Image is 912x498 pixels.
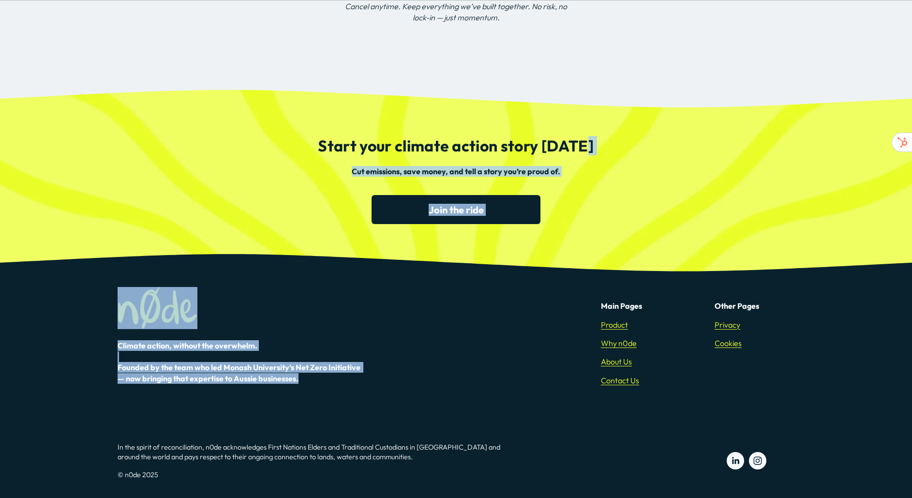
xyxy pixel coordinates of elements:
a: Join the ride [372,195,541,224]
strong: Main Pages [601,301,642,311]
em: Cancel anytime. Keep everything we’ve built together. No risk, no lock-in — just momentum. [345,1,568,22]
a: Instagram [749,452,766,469]
strong: Cut emissions, save money, and tell a story you’re proud of. [352,166,560,176]
a: Product [601,319,628,330]
p: © n0de 2025 [118,470,510,480]
a: Contact Us [601,375,639,386]
strong: Climate action, without the overwhelm. Founded by the team who led Monash University’s Net Zero I... [118,341,362,383]
a: Cookies [715,338,742,348]
p: In the spirit of reconciliation, n0de acknowledges First Nations Elders and Traditional Custodian... [118,442,510,462]
a: LinkedIn [727,452,744,469]
h3: Start your climate action story [DATE] [287,137,626,155]
strong: Other Pages [715,301,759,311]
a: Why n0de [601,338,637,348]
a: Privacy [715,319,740,330]
a: About Us [601,356,632,367]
